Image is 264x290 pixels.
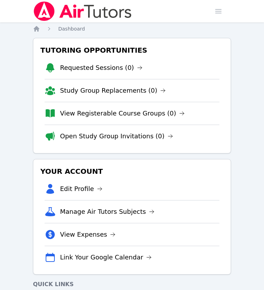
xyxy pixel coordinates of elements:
a: View Registerable Course Groups (0) [60,108,185,118]
img: Air Tutors [33,1,132,21]
a: Manage Air Tutors Subjects [60,207,154,217]
a: Requested Sessions (0) [60,63,143,73]
nav: Breadcrumb [33,25,231,32]
h3: Your Account [39,165,225,178]
h3: Tutoring Opportunities [39,44,225,57]
a: Edit Profile [60,184,103,194]
a: View Expenses [60,230,115,239]
a: Study Group Replacements (0) [60,86,166,95]
a: Link Your Google Calendar [60,252,152,262]
a: Dashboard [58,25,85,32]
a: Open Study Group Invitations (0) [60,131,173,141]
h4: Quick Links [33,280,231,289]
span: Dashboard [58,26,85,32]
